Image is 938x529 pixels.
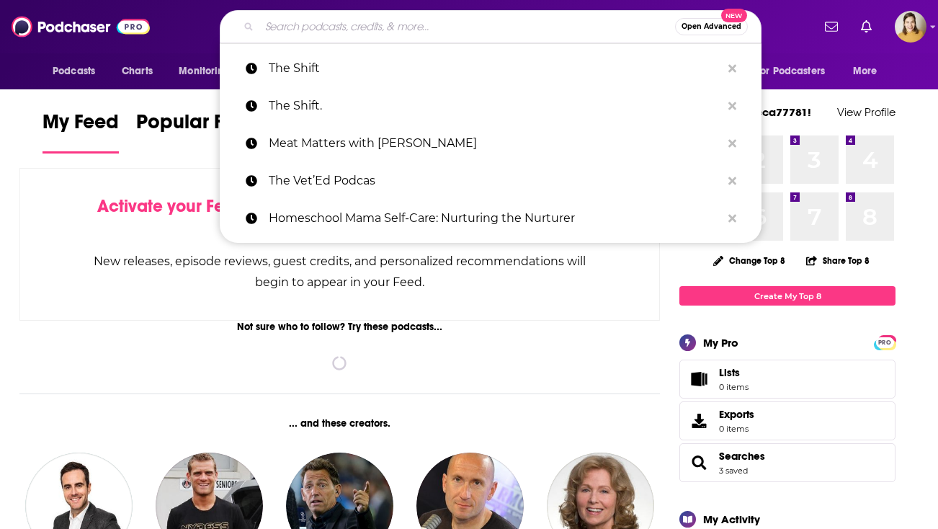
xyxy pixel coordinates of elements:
p: The Vet’Ed Podcas [269,162,721,200]
span: Monitoring [179,61,230,81]
span: Popular Feed [136,110,259,143]
button: open menu [43,58,114,85]
div: ... and these creators. [19,417,660,430]
div: Not sure who to follow? Try these podcasts... [19,321,660,333]
p: Homeschool Mama Self-Care: Nurturing the Nurturer [269,200,721,237]
span: Lists [719,366,740,379]
button: Show profile menu [895,11,926,43]
a: The Vet’Ed Podcas [220,162,761,200]
span: My Feed [43,110,119,143]
span: Lists [719,366,749,379]
button: open menu [169,58,249,85]
span: For Podcasters [756,61,825,81]
a: Meat Matters with [PERSON_NAME] [220,125,761,162]
span: Lists [684,369,713,389]
a: Show notifications dropdown [819,14,844,39]
button: Open AdvancedNew [675,18,748,35]
a: The Shift [220,50,761,87]
span: 0 items [719,424,754,434]
span: Activate your Feed [97,195,245,217]
span: Exports [719,408,754,421]
a: Popular Feed [136,110,259,154]
a: Lists [679,360,895,399]
button: Share Top 8 [805,246,870,275]
div: New releases, episode reviews, guest credits, and personalized recommendations will begin to appe... [92,251,587,293]
a: Show notifications dropdown [855,14,877,39]
span: PRO [876,337,893,348]
div: by following Podcasts, Creators, Lists, and other Users! [92,196,587,238]
span: Logged in as rebecca77781 [895,11,926,43]
span: Searches [679,443,895,482]
a: Create My Top 8 [679,286,895,306]
div: My Activity [703,512,760,526]
a: 3 saved [719,466,748,476]
button: open menu [746,58,846,85]
a: Charts [112,58,161,85]
a: Searches [684,453,713,473]
span: Open Advanced [682,23,741,30]
a: The Shift. [220,87,761,125]
span: Podcasts [53,61,95,81]
a: Homeschool Mama Self-Care: Nurturing the Nurturer [220,200,761,237]
div: My Pro [703,336,738,350]
img: Podchaser - Follow, Share and Rate Podcasts [12,13,150,40]
p: Meat Matters with Jenny Mitich [269,125,721,162]
button: open menu [843,58,895,85]
div: Search podcasts, credits, & more... [220,10,761,43]
span: 0 items [719,382,749,392]
span: More [853,61,877,81]
a: View Profile [837,105,895,119]
input: Search podcasts, credits, & more... [259,15,675,38]
span: Charts [122,61,153,81]
a: Exports [679,401,895,440]
span: Exports [684,411,713,431]
button: Change Top 8 [705,252,794,270]
a: Searches [719,450,765,463]
p: The Shift. [269,87,721,125]
p: The Shift [269,50,721,87]
img: User Profile [895,11,926,43]
a: My Feed [43,110,119,154]
a: PRO [876,337,893,347]
span: New [721,9,747,22]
